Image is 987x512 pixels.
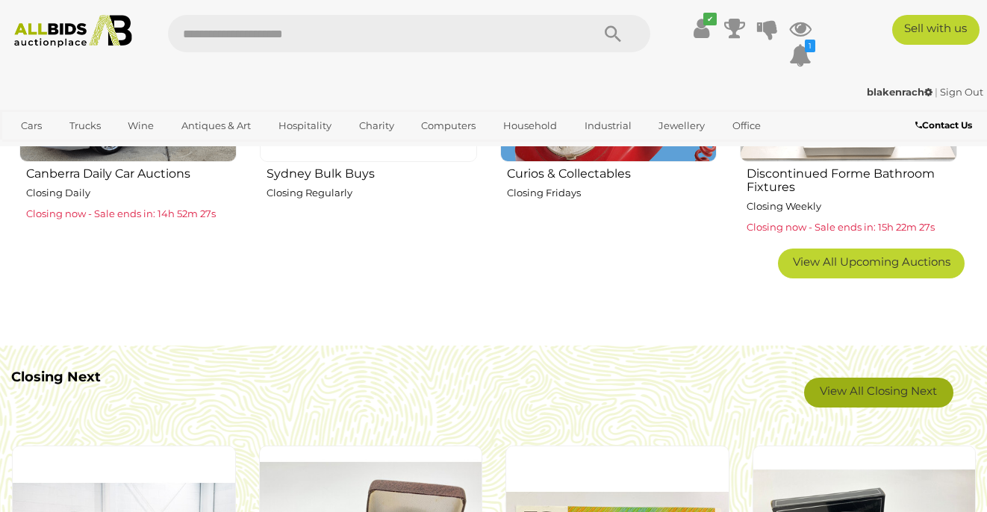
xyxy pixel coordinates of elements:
[789,42,812,69] a: 1
[915,117,976,134] a: Contact Us
[26,184,237,202] p: Closing Daily
[691,15,713,42] a: ✔
[576,15,650,52] button: Search
[411,113,485,138] a: Computers
[507,163,717,181] h2: Curios & Collectables
[804,378,953,408] a: View All Closing Next
[935,86,938,98] span: |
[172,113,261,138] a: Antiques & Art
[11,138,61,163] a: Sports
[493,113,567,138] a: Household
[793,255,950,269] span: View All Upcoming Auctions
[118,113,164,138] a: Wine
[11,369,101,385] b: Closing Next
[940,86,983,98] a: Sign Out
[703,13,717,25] i: ✔
[507,184,717,202] p: Closing Fridays
[747,221,935,233] span: Closing now - Sale ends in: 15h 22m 27s
[805,40,815,52] i: 1
[747,163,957,193] h2: Discontinued Forme Bathroom Fixtures
[649,113,714,138] a: Jewellery
[267,163,477,181] h2: Sydney Bulk Buys
[11,113,52,138] a: Cars
[723,113,770,138] a: Office
[867,86,932,98] strong: blakenrach
[349,113,404,138] a: Charity
[267,184,477,202] p: Closing Regularly
[575,113,641,138] a: Industrial
[269,113,341,138] a: Hospitality
[26,163,237,181] h2: Canberra Daily Car Auctions
[7,15,139,48] img: Allbids.com.au
[69,138,195,163] a: [GEOGRAPHIC_DATA]
[26,207,216,219] span: Closing now - Sale ends in: 14h 52m 27s
[892,15,980,45] a: Sell with us
[60,113,110,138] a: Trucks
[915,119,972,131] b: Contact Us
[867,86,935,98] a: blakenrach
[747,198,957,215] p: Closing Weekly
[778,249,965,278] a: View All Upcoming Auctions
